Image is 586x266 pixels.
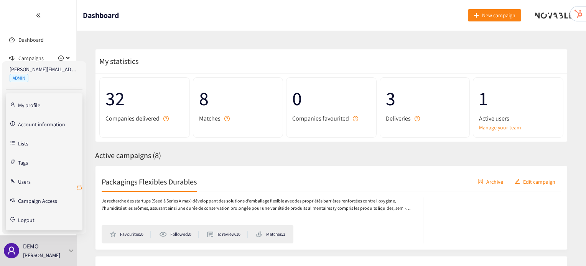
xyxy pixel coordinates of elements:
a: Campaign Access [18,197,57,204]
span: plus-circle [58,55,64,61]
span: Active users [479,114,509,123]
span: New campaign [482,11,515,20]
button: editEdit campaign [509,175,561,188]
span: Companies favourited [292,114,349,123]
a: Manage your team [479,123,557,132]
a: Tags [18,158,28,165]
p: Je recherche des startups (Seed à Series A max) développant des solutions d’emballage flexible av... [102,197,415,212]
a: Dashboard [18,36,44,43]
span: 1 [479,83,557,114]
button: retweet [76,182,82,194]
li: Favourites: 0 [110,231,151,238]
span: 0 [292,83,370,114]
span: ADMIN [10,74,28,82]
span: Deliveries [386,114,411,123]
h2: Packagings Flexibles Durables [102,176,197,187]
a: Packagings Flexibles DurablescontainerArchiveeditEdit campaignJe recherche des startups (Seed à S... [95,166,568,250]
span: Companies delivered [105,114,160,123]
span: Logout [18,217,35,223]
span: My statistics [95,56,138,66]
span: Active campaigns ( 8 ) [95,150,161,160]
span: logout [10,217,15,222]
span: sound [9,55,15,61]
span: plus [474,13,479,19]
iframe: Chat Widget [548,229,586,266]
p: DEMO [23,242,39,251]
a: My profile [18,101,40,108]
a: Lists [18,139,28,146]
a: Account information [18,120,65,127]
span: question-circle [163,116,169,121]
span: retweet [76,184,82,192]
li: Matches: 3 [256,231,285,238]
span: Archive [486,177,503,186]
p: [PERSON_NAME] [23,251,60,259]
span: Edit campaign [523,177,555,186]
span: Campaigns [18,51,44,66]
li: Followed: 0 [159,231,198,238]
li: To review: 10 [207,231,248,238]
span: question-circle [353,116,358,121]
span: user [7,246,16,255]
button: containerArchive [472,175,509,188]
span: 8 [199,83,277,114]
span: 32 [105,83,184,114]
span: 3 [386,83,464,114]
a: Users [18,178,31,184]
p: [PERSON_NAME][EMAIL_ADDRESS][DOMAIN_NAME] [10,65,79,73]
span: container [478,179,483,185]
span: question-circle [224,116,230,121]
span: edit [515,179,520,185]
span: double-left [36,13,41,18]
span: question-circle [415,116,420,121]
button: plusNew campaign [468,9,521,21]
span: Matches [199,114,221,123]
